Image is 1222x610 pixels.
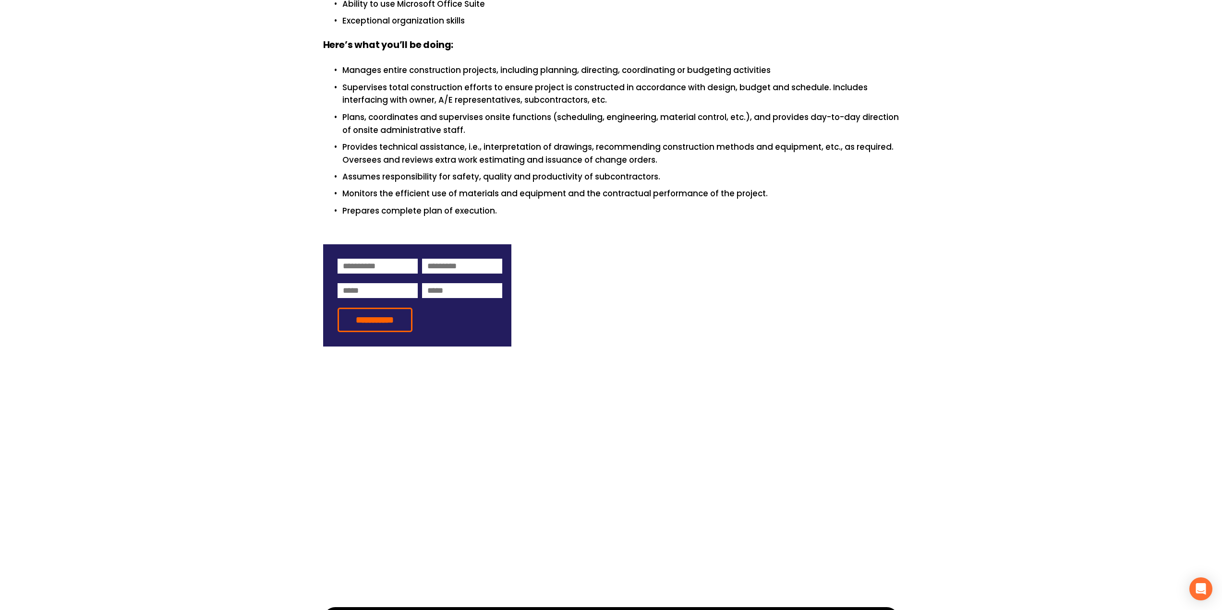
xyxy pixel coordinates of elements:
p: Supervises total construction efforts to ensure project is constructed in accordance with design,... [342,81,899,107]
p: Exceptional organization skills [342,14,899,27]
p: Prepares complete plan of execution. [342,204,899,217]
strong: Here’s what you’ll be doing: [323,38,454,54]
p: Provides technical assistance, i.e., interpretation of drawings, recommending construction method... [342,141,899,167]
p: Plans, coordinates and supervises onsite functions (scheduling, engineering, material control, et... [342,111,899,137]
div: Open Intercom Messenger [1189,577,1212,600]
p: Assumes responsibility for safety, quality and productivity of subcontractors. [342,170,899,183]
p: Manages entire construction projects, including planning, directing, coordinating or budgeting ac... [342,64,899,77]
p: Monitors the efficient use of materials and equipment and the contractual performance of the proj... [342,187,899,200]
